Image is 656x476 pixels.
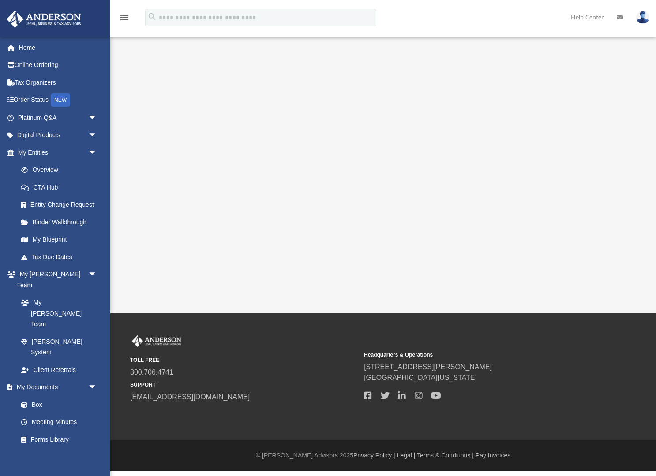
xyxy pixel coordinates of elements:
a: Legal | [397,452,416,459]
a: My Documentsarrow_drop_down [6,379,106,396]
img: Anderson Advisors Platinum Portal [4,11,84,28]
a: My Entitiesarrow_drop_down [6,144,110,161]
a: Home [6,39,110,56]
a: Entity Change Request [12,196,110,214]
span: arrow_drop_down [88,144,106,162]
img: User Pic [636,11,649,24]
a: Client Referrals [12,361,106,379]
a: [EMAIL_ADDRESS][DOMAIN_NAME] [130,393,250,401]
a: My Blueprint [12,231,106,249]
a: Tax Due Dates [12,248,110,266]
div: © [PERSON_NAME] Advisors 2025 [110,451,656,460]
a: Forms Library [12,431,101,448]
a: [PERSON_NAME] System [12,333,106,361]
span: arrow_drop_down [88,109,106,127]
small: TOLL FREE [130,356,358,364]
a: My [PERSON_NAME] Team [12,294,101,333]
a: Order StatusNEW [6,91,110,109]
small: SUPPORT [130,381,358,389]
a: Terms & Conditions | [417,452,474,459]
a: Privacy Policy | [353,452,395,459]
div: NEW [51,93,70,107]
a: Digital Productsarrow_drop_down [6,126,110,144]
i: menu [119,12,130,23]
span: arrow_drop_down [88,126,106,145]
img: Anderson Advisors Platinum Portal [130,335,183,347]
a: Box [12,396,101,413]
a: Platinum Q&Aarrow_drop_down [6,109,110,126]
a: [GEOGRAPHIC_DATA][US_STATE] [364,374,477,381]
a: Pay Invoices [476,452,510,459]
small: Headquarters & Operations [364,351,592,359]
a: [STREET_ADDRESS][PERSON_NAME] [364,363,492,371]
a: My [PERSON_NAME] Teamarrow_drop_down [6,266,106,294]
a: Overview [12,161,110,179]
span: arrow_drop_down [88,379,106,397]
a: Tax Organizers [6,74,110,91]
a: 800.706.4741 [130,368,173,376]
a: menu [119,17,130,23]
a: Online Ordering [6,56,110,74]
a: Binder Walkthrough [12,213,110,231]
i: search [147,12,157,22]
span: arrow_drop_down [88,266,106,284]
a: CTA Hub [12,178,110,196]
a: Meeting Minutes [12,413,106,431]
